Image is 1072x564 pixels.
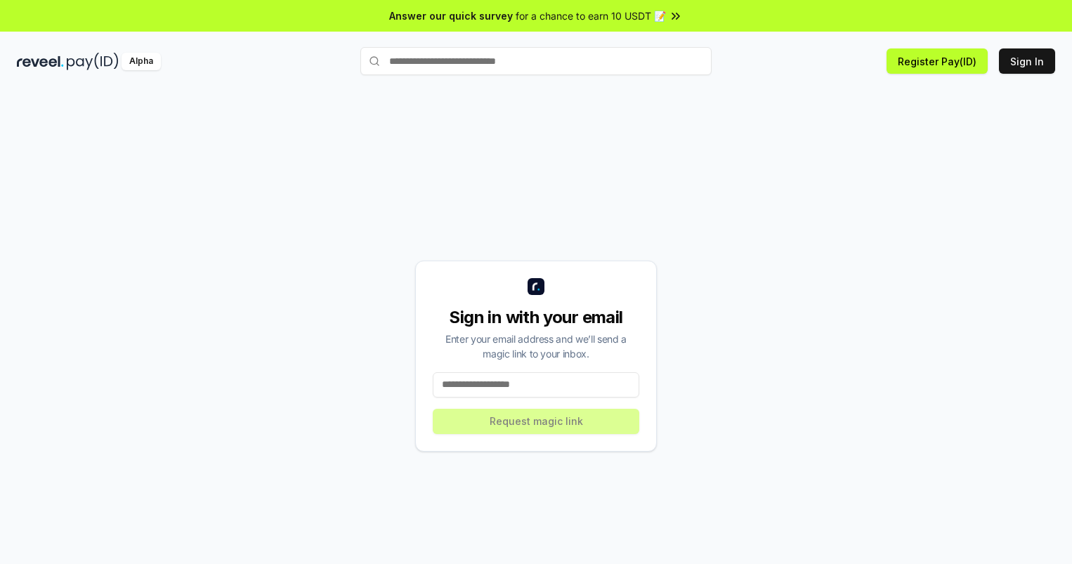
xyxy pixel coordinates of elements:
div: Enter your email address and we’ll send a magic link to your inbox. [433,332,639,361]
button: Register Pay(ID) [887,48,988,74]
span: Answer our quick survey [389,8,513,23]
div: Sign in with your email [433,306,639,329]
img: logo_small [528,278,544,295]
span: for a chance to earn 10 USDT 📝 [516,8,666,23]
div: Alpha [122,53,161,70]
button: Sign In [999,48,1055,74]
img: reveel_dark [17,53,64,70]
img: pay_id [67,53,119,70]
